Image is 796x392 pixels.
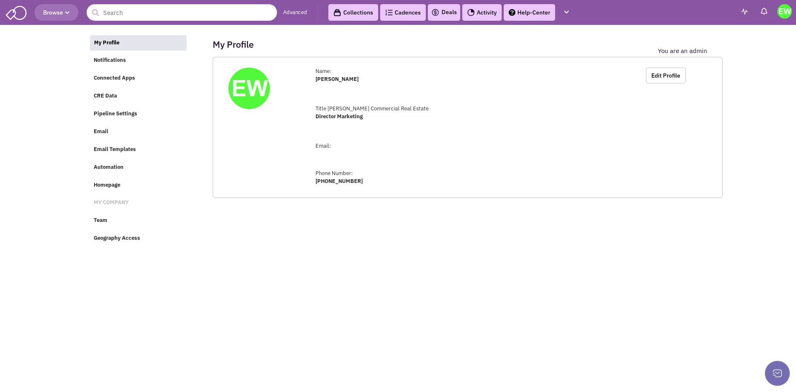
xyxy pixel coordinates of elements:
h2: My Profile [213,41,254,48]
a: Email Templates [90,142,186,158]
label: [PERSON_NAME] [315,75,359,83]
label: You are an admin [658,47,707,55]
img: SmartAdmin [6,4,27,20]
span: Notifications [94,57,126,64]
img: Activity.png [467,9,475,16]
span: Pipeline Settings [94,110,137,117]
span: My Profile [94,39,119,46]
a: Email [90,124,186,140]
label: [PHONE_NUMBER] [315,178,363,185]
a: Connected Apps [90,71,186,86]
a: Deals [431,7,457,17]
span: MY COMPANY [94,199,129,206]
span: Email: [315,142,331,149]
span: Browse [43,9,70,16]
img: Eva Wiggins [777,4,792,19]
a: Geography Access [90,231,186,246]
span: CRE Data [94,93,117,100]
a: My Profile [90,35,187,51]
span: Email [94,128,108,135]
img: BzOkwDyDKUeaNchFimRFbg.png [228,68,270,109]
a: Collections [328,4,378,21]
img: help.png [509,9,515,16]
a: Automation [90,160,186,175]
img: icon-collection-lavender-black.svg [333,9,341,17]
a: Team [90,213,186,229]
span: Connected Apps [94,75,135,82]
a: Activity [462,4,502,21]
a: Homepage [90,178,186,193]
span: Title [PERSON_NAME] Commercial Real Estate [315,105,429,112]
a: CRE Data [90,88,186,104]
input: Search [87,4,277,21]
img: Cadences_logo.png [385,10,393,15]
img: icon-deals.svg [431,7,439,17]
span: Phone Number: [315,170,353,177]
a: Cadences [380,4,426,21]
a: Notifications [90,53,186,68]
a: Help-Center [504,4,555,21]
span: Geography Access [94,235,140,242]
a: Pipeline Settings [90,106,186,122]
label: Director Marketing [315,113,363,121]
a: Advanced [283,9,307,17]
span: Email Templates [94,146,136,153]
span: Automation [94,163,124,170]
button: Edit Profile [646,68,686,83]
span: Team [94,217,107,224]
span: Name: [315,68,331,75]
span: Homepage [94,181,120,188]
button: Browse [34,4,78,21]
